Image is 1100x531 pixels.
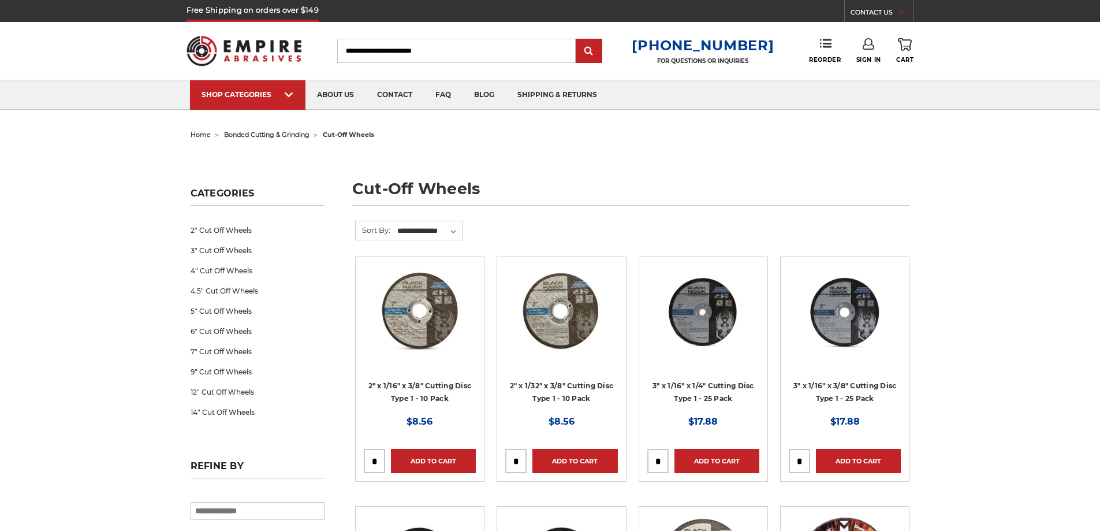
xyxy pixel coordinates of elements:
[191,402,325,422] a: 14" Cut Off Wheels
[896,38,913,64] a: Cart
[506,80,609,110] a: shipping & returns
[191,131,211,139] a: home
[224,131,310,139] a: bonded cutting & grinding
[368,381,472,403] a: 2" x 1/16" x 3/8" Cutting Disc Type 1 - 10 Pack
[896,56,913,64] span: Cart
[657,265,750,358] img: 3” x .0625” x 1/4” Die Grinder Cut-Off Wheels by Black Hawk Abrasives
[424,80,463,110] a: faq
[793,381,897,403] a: 3" x 1/16" x 3/8" Cutting Disc Type 1 - 25 Pack
[632,57,774,65] p: FOR QUESTIONS OR INQUIRIES
[191,321,325,341] a: 6" Cut Off Wheels
[191,188,325,206] h5: Categories
[532,449,617,473] a: Add to Cart
[510,381,614,403] a: 2" x 1/32" x 3/8" Cutting Disc Type 1 - 10 Pack
[191,382,325,402] a: 12" Cut Off Wheels
[674,449,759,473] a: Add to Cart
[356,221,390,239] label: Sort By:
[799,265,891,358] img: 3" x 1/16" x 3/8" Cutting Disc
[830,416,860,427] span: $17.88
[364,265,476,377] a: 2" x 1/16" x 3/8" Cut Off Wheel
[191,362,325,382] a: 9" Cut Off Wheels
[816,449,901,473] a: Add to Cart
[391,449,476,473] a: Add to Cart
[688,416,718,427] span: $17.88
[809,56,841,64] span: Reorder
[202,90,294,99] div: SHOP CATEGORIES
[352,181,910,206] h1: cut-off wheels
[305,80,366,110] a: about us
[789,265,901,377] a: 3" x 1/16" x 3/8" Cutting Disc
[856,56,881,64] span: Sign In
[191,261,325,281] a: 4" Cut Off Wheels
[505,265,617,377] a: 2" x 1/32" x 3/8" Cut Off Wheel
[396,222,463,240] select: Sort By:
[191,341,325,362] a: 7" Cut Off Wheels
[407,416,432,427] span: $8.56
[647,265,759,377] a: 3” x .0625” x 1/4” Die Grinder Cut-Off Wheels by Black Hawk Abrasives
[191,301,325,321] a: 5" Cut Off Wheels
[463,80,506,110] a: blog
[191,220,325,240] a: 2" Cut Off Wheels
[191,461,325,478] h5: Refine by
[652,381,754,403] a: 3" x 1/16" x 1/4" Cutting Disc Type 1 - 25 Pack
[809,38,841,63] a: Reorder
[191,281,325,301] a: 4.5" Cut Off Wheels
[323,131,374,139] span: cut-off wheels
[187,28,302,73] img: Empire Abrasives
[632,37,774,54] a: [PHONE_NUMBER]
[366,80,424,110] a: contact
[515,265,607,358] img: 2" x 1/32" x 3/8" Cut Off Wheel
[577,40,601,63] input: Submit
[191,240,325,261] a: 3" Cut Off Wheels
[549,416,575,427] span: $8.56
[851,6,913,22] a: CONTACT US
[374,265,466,358] img: 2" x 1/16" x 3/8" Cut Off Wheel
